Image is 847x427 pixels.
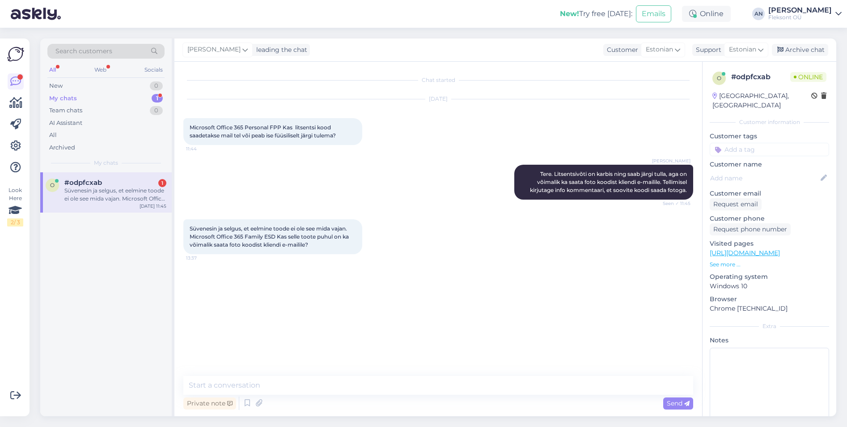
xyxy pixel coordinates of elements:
[768,7,842,21] a: [PERSON_NAME]Fleksont OÜ
[603,45,638,55] div: Customer
[49,106,82,115] div: Team chats
[55,47,112,56] span: Search customers
[692,45,721,55] div: Support
[652,158,690,164] span: [PERSON_NAME]
[710,118,829,126] div: Customer information
[710,282,829,291] p: Windows 10
[49,143,75,152] div: Archived
[710,198,762,210] div: Request email
[47,64,58,76] div: All
[7,46,24,63] img: Askly Logo
[190,124,336,139] span: Microsoft Office 365 Personal FPP Kas litsentsi kood saadetakse mail tel või peab ise füüsiliselt...
[710,189,829,198] p: Customer email
[768,14,832,21] div: Fleksont OÜ
[186,255,220,261] span: 13:37
[50,182,55,188] span: o
[190,225,350,248] span: Süvenesin ja selgus, et eelmine toode ei ole see mida vajan. Microsoft Office 365 Family ESD Kas ...
[49,119,82,128] div: AI Assistant
[64,179,102,187] span: #odpfcxab
[710,143,829,156] input: Add a tag
[49,81,63,90] div: New
[790,72,826,82] span: Online
[150,81,163,90] div: 0
[772,44,828,56] div: Archive chat
[729,45,756,55] span: Estonian
[187,45,241,55] span: [PERSON_NAME]
[710,223,791,235] div: Request phone number
[710,322,829,330] div: Extra
[7,218,23,226] div: 2 / 3
[186,145,220,152] span: 11:44
[657,200,690,207] span: Seen ✓ 11:45
[710,173,819,183] input: Add name
[560,9,632,19] div: Try free [DATE]:
[710,272,829,282] p: Operating system
[64,187,166,203] div: Süvenesin ja selgus, et eelmine toode ei ole see mida vajan. Microsoft Office 365 Family ESD Kas ...
[183,95,693,103] div: [DATE]
[49,131,57,140] div: All
[253,45,307,55] div: leading the chat
[636,5,671,22] button: Emails
[140,203,166,209] div: [DATE] 11:45
[158,179,166,187] div: 1
[710,214,829,223] p: Customer phone
[152,94,163,103] div: 1
[646,45,673,55] span: Estonian
[710,160,829,169] p: Customer name
[752,8,765,20] div: AN
[49,94,77,103] div: My chats
[768,7,832,14] div: [PERSON_NAME]
[94,159,118,167] span: My chats
[7,186,23,226] div: Look Here
[710,260,829,269] p: See more ...
[712,91,811,110] div: [GEOGRAPHIC_DATA], [GEOGRAPHIC_DATA]
[682,6,731,22] div: Online
[143,64,165,76] div: Socials
[530,171,688,193] span: Tere. Litsentsivõti on karbis ning saab järgi tulla, aga on võimalik ka saata foto koodist kliend...
[183,76,693,84] div: Chat started
[710,304,829,313] p: Chrome [TECHNICAL_ID]
[150,106,163,115] div: 0
[93,64,108,76] div: Web
[710,132,829,141] p: Customer tags
[717,75,721,81] span: o
[183,397,236,410] div: Private note
[667,399,690,407] span: Send
[710,295,829,304] p: Browser
[710,336,829,345] p: Notes
[731,72,790,82] div: # odpfcxab
[710,239,829,248] p: Visited pages
[560,9,579,18] b: New!
[710,249,780,257] a: [URL][DOMAIN_NAME]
